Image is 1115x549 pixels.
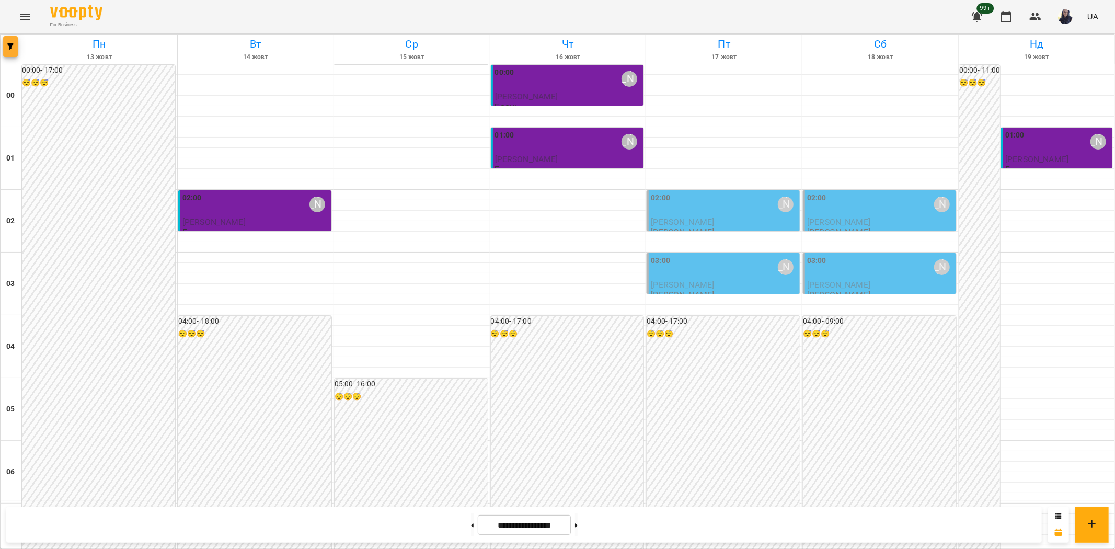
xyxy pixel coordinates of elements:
[651,192,670,204] label: 02:00
[23,52,176,62] h6: 13 жовт
[807,255,826,267] label: 03:00
[1090,134,1106,150] div: Столярчук Діана
[959,65,1000,76] h6: 00:00 - 11:00
[6,215,15,227] h6: 02
[492,36,645,52] h6: Чт
[803,328,956,340] h6: 😴😴😴
[13,4,38,29] button: Menu
[6,404,15,415] h6: 05
[1087,11,1098,22] span: UA
[336,52,488,62] h6: 15 жовт
[495,130,514,141] label: 01:00
[6,466,15,478] h6: 06
[495,92,558,101] span: [PERSON_NAME]
[807,290,870,299] p: [PERSON_NAME]
[959,77,1000,89] h6: 😴😴😴
[960,52,1113,62] h6: 19 жовт
[804,36,957,52] h6: Сб
[934,259,950,275] div: Столярчук Діана
[182,227,207,236] p: Бронь
[1005,154,1068,164] span: [PERSON_NAME]
[778,259,794,275] div: Столярчук Діана
[807,280,870,290] span: [PERSON_NAME]
[622,134,637,150] div: Столярчук Діана
[178,316,331,327] h6: 04:00 - 18:00
[495,165,520,174] p: Бронь
[651,290,714,299] p: [PERSON_NAME]
[651,280,714,290] span: [PERSON_NAME]
[960,36,1113,52] h6: Нд
[495,154,558,164] span: [PERSON_NAME]
[179,52,332,62] h6: 14 жовт
[6,153,15,164] h6: 01
[1005,130,1025,141] label: 01:00
[648,36,800,52] h6: Пт
[335,391,488,403] h6: 😴😴😴
[647,316,800,327] h6: 04:00 - 17:00
[491,316,644,327] h6: 04:00 - 17:00
[309,197,325,212] div: Столярчук Діана
[803,316,956,327] h6: 04:00 - 09:00
[22,65,175,76] h6: 00:00 - 17:00
[651,217,714,227] span: [PERSON_NAME]
[1083,7,1102,26] button: UA
[807,217,870,227] span: [PERSON_NAME]
[178,328,331,340] h6: 😴😴😴
[648,52,800,62] h6: 17 жовт
[934,197,950,212] div: Столярчук Діана
[6,90,15,101] h6: 00
[23,36,176,52] h6: Пн
[647,328,800,340] h6: 😴😴😴
[50,21,102,28] span: For Business
[495,102,520,111] p: Бронь
[651,255,670,267] label: 03:00
[1005,165,1030,174] p: Бронь
[651,227,714,236] p: [PERSON_NAME]
[22,77,175,89] h6: 😴😴😴
[977,3,994,14] span: 99+
[6,278,15,290] h6: 03
[182,217,246,227] span: [PERSON_NAME]
[804,52,957,62] h6: 18 жовт
[1058,9,1073,24] img: de66a22b4ea812430751315b74cfe34b.jpg
[492,52,645,62] h6: 16 жовт
[50,5,102,20] img: Voopty Logo
[495,67,514,78] label: 00:00
[182,192,202,204] label: 02:00
[778,197,794,212] div: Столярчук Діана
[179,36,332,52] h6: Вт
[807,192,826,204] label: 02:00
[491,328,644,340] h6: 😴😴😴
[336,36,488,52] h6: Ср
[6,341,15,352] h6: 04
[335,379,488,390] h6: 05:00 - 16:00
[807,227,870,236] p: [PERSON_NAME]
[622,71,637,87] div: Столярчук Діана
